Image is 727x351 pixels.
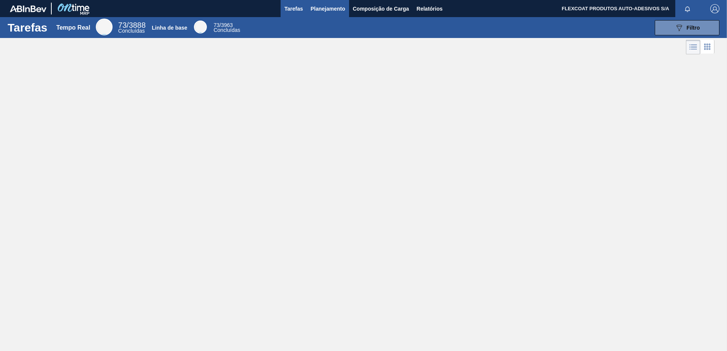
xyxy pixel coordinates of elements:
[417,4,443,13] span: Relatórios
[152,25,187,31] div: Linha de base
[8,23,48,32] h1: Tarefas
[700,40,714,54] div: Visão em Cards
[221,22,233,28] font: 3963
[118,22,146,33] div: Real Time
[129,21,146,29] font: 3888
[353,4,409,13] span: Composição de Carga
[56,24,90,31] div: Tempo Real
[118,21,127,29] span: 73
[214,22,233,28] span: /
[687,25,700,31] span: Filtro
[214,23,240,33] div: Base Line
[686,40,700,54] div: Visão em Lista
[675,3,700,14] button: Notificações
[194,21,207,33] div: Base Line
[311,4,345,13] span: Planejamento
[655,20,719,35] button: Filtro
[284,4,303,13] span: Tarefas
[118,21,146,29] span: /
[710,4,719,13] img: Logout
[10,5,46,12] img: TNhmsLtSVTkK8tSr43FrP2fwEKptu5GPRR3wAAAABJRU5ErkJggg==
[118,28,145,34] span: Concluídas
[214,27,240,33] span: Concluídas
[96,19,113,35] div: Real Time
[214,22,220,28] span: 73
